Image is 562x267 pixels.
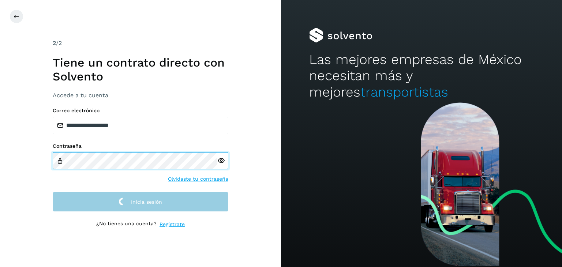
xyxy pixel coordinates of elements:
label: Contraseña [53,143,228,149]
span: 2 [53,40,56,46]
span: transportistas [360,84,448,100]
button: Inicia sesión [53,192,228,212]
label: Correo electrónico [53,108,228,114]
a: Regístrate [160,221,185,228]
div: /2 [53,39,228,48]
a: Olvidaste tu contraseña [168,175,228,183]
h1: Tiene un contrato directo con Solvento [53,56,228,84]
h3: Accede a tu cuenta [53,92,228,99]
span: Inicia sesión [131,199,162,204]
p: ¿No tienes una cuenta? [96,221,157,228]
h2: Las mejores empresas de México necesitan más y mejores [309,52,534,100]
